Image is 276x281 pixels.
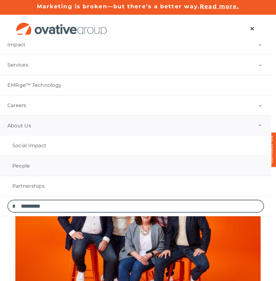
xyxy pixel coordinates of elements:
button: Open submenu of About Us [249,116,271,136]
a: OG_Full_horizontal_RGB [15,22,108,28]
input: Search [7,200,20,213]
span: Partnerships [12,183,45,189]
span: Services [7,62,28,68]
a: Read more. [200,3,239,10]
button: Open submenu of Careers [249,95,271,115]
span: EMRge™ Technology [7,82,61,88]
span: Impact [7,42,26,48]
span: Careers [7,102,26,109]
button: Open submenu of Impact [249,35,271,55]
span: About Us [7,123,31,129]
span: Social Impact [12,143,46,149]
span: People [12,163,30,169]
input: Search... [7,200,264,213]
nav: Menu [243,22,261,35]
button: Open submenu of Services [249,55,271,75]
a: Marketing is broken—but there’s a better way. [37,3,200,10]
